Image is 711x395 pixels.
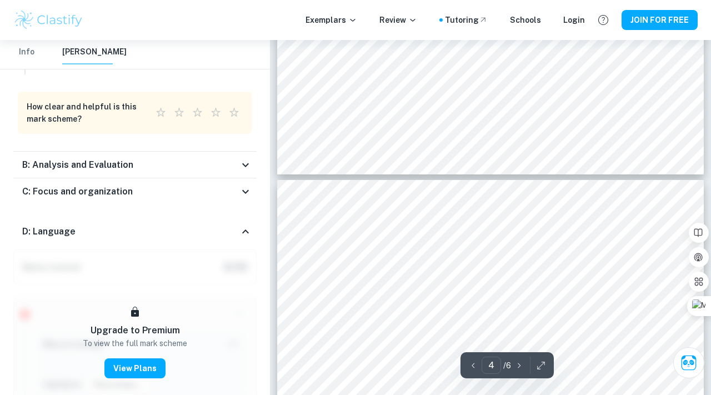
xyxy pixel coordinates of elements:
div: C: Focus and organization [13,178,257,205]
h6: B: Analysis and Evaluation [22,158,133,172]
a: Schools [510,14,541,26]
p: Review [379,14,417,26]
div: D: Language [13,214,257,249]
div: B: Analysis and Evaluation [13,152,257,178]
a: Tutoring [445,14,488,26]
button: Help and Feedback [594,11,613,29]
button: Info [13,40,40,64]
h6: D: Language [22,225,76,238]
p: To view the full mark scheme [83,337,187,349]
img: Clastify logo [13,9,84,31]
a: Login [563,14,585,26]
button: [PERSON_NAME] [62,40,127,64]
h6: How clear and helpful is this mark scheme? [27,101,138,125]
p: / 6 [503,359,511,372]
button: View Plans [104,358,166,378]
p: Exemplars [306,14,357,26]
h6: C: Focus and organization [22,185,133,198]
button: JOIN FOR FREE [622,10,698,30]
button: Ask Clai [673,347,704,378]
h6: Upgrade to Premium [91,324,180,337]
